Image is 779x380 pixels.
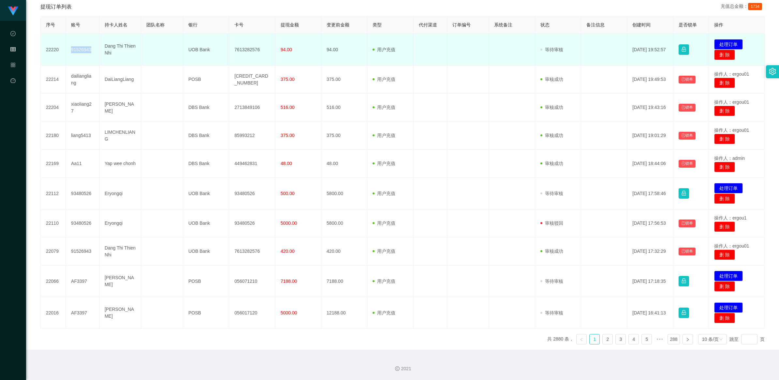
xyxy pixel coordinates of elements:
[229,66,275,94] td: [CREDIT_CARD_NUMBER]
[99,178,141,209] td: Eryongqi
[99,237,141,266] td: Dang Thi Thien Nhi
[642,334,652,344] a: 5
[229,150,275,178] td: 449462831
[540,77,563,82] span: 审核成功
[714,183,743,193] button: 处理订单
[321,34,367,66] td: 94.00
[183,122,229,150] td: DBS Bank
[679,104,696,112] button: 已锁单
[714,193,735,204] button: 删 除
[41,94,66,122] td: 22204
[327,22,349,27] span: 变更前金额
[41,266,66,297] td: 22066
[714,50,735,60] button: 删 除
[229,237,275,266] td: 7613282576
[66,297,99,329] td: AF3397
[281,249,295,254] span: 420.00
[321,237,367,266] td: 420.00
[679,132,696,140] button: 已锁单
[31,365,774,372] div: 2021
[668,334,679,344] a: 288
[603,334,612,344] a: 2
[373,133,395,138] span: 用户充值
[714,162,735,172] button: 删 除
[281,279,297,284] span: 7188.00
[183,209,229,237] td: UOB Bank
[281,47,292,52] span: 94.00
[10,28,16,41] i: 图标: check-circle-o
[99,122,141,150] td: LIMCHENLIANG
[714,39,743,50] button: 处理订单
[540,310,563,315] span: 等待审核
[714,128,749,133] span: 操作人：ergou01
[686,338,690,342] i: 图标: right
[714,99,749,105] span: 操作人：ergou01
[589,334,600,344] li: 1
[373,22,382,27] span: 类型
[452,22,471,27] span: 订单编号
[41,297,66,329] td: 22016
[540,220,563,226] span: 审核驳回
[321,209,367,237] td: 5800.00
[540,191,563,196] span: 等待审核
[105,22,127,27] span: 持卡人姓名
[183,237,229,266] td: UOB Bank
[679,220,696,227] button: 已锁单
[183,178,229,209] td: UOB Bank
[373,310,395,315] span: 用户充值
[679,22,697,27] span: 是否锁单
[627,297,673,329] td: [DATE] 16:41:13
[183,94,229,122] td: DBS Bank
[183,34,229,66] td: UOB Bank
[229,94,275,122] td: 2713849106
[281,22,299,27] span: 提现金额
[71,22,80,27] span: 账号
[721,3,765,11] div: 充值总金额：
[395,366,400,371] i: 图标: copyright
[627,178,673,209] td: [DATE] 17:58:46
[373,161,395,166] span: 用户充值
[714,281,735,292] button: 删 除
[540,279,563,284] span: 等待审核
[41,150,66,178] td: 22169
[66,94,99,122] td: xiaoliang27
[281,77,295,82] span: 375.00
[321,94,367,122] td: 516.00
[66,66,99,94] td: dailiangliang
[281,133,295,138] span: 375.00
[627,94,673,122] td: [DATE] 19:43:16
[683,334,693,344] li: 下一页
[580,338,583,342] i: 图标: left
[714,156,745,161] span: 操作人：admin
[41,122,66,150] td: 22180
[627,266,673,297] td: [DATE] 17:18:35
[632,22,651,27] span: 创建时间
[540,133,563,138] span: 审核成功
[234,22,243,27] span: 卡号
[321,122,367,150] td: 375.00
[547,334,574,344] li: 共 2880 条，
[714,250,735,260] button: 删 除
[627,122,673,150] td: [DATE] 19:01:29
[629,334,639,344] a: 4
[188,22,198,27] span: 银行
[654,334,665,344] span: •••
[679,276,689,286] button: 图标: lock
[10,63,16,121] span: 产品管理
[99,297,141,329] td: [PERSON_NAME]
[66,150,99,178] td: Aa11
[627,237,673,266] td: [DATE] 17:32:29
[66,34,99,66] td: 91526943
[714,302,743,313] button: 处理订单
[627,209,673,237] td: [DATE] 17:56:53
[321,66,367,94] td: 375.00
[183,266,229,297] td: POSB
[229,34,275,66] td: 7613282576
[281,105,295,110] span: 516.00
[10,74,16,140] a: 图标: dashboard平台首页
[99,150,141,178] td: Yap wee chonh
[183,297,229,329] td: POSB
[99,266,141,297] td: [PERSON_NAME]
